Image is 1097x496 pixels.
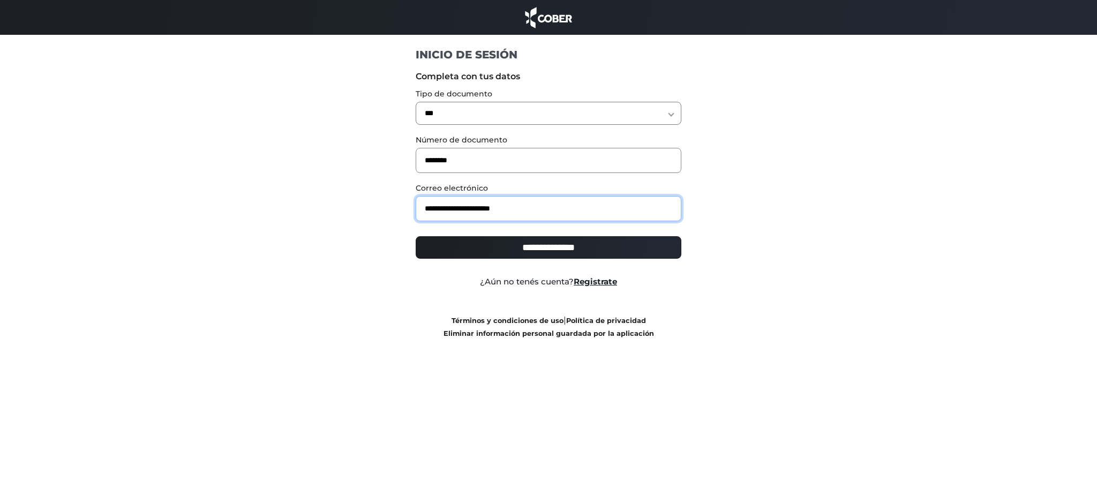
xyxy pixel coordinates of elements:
[574,276,617,287] a: Registrate
[444,329,654,337] a: Eliminar información personal guardada por la aplicación
[566,317,646,325] a: Política de privacidad
[416,183,682,194] label: Correo electrónico
[416,70,682,83] label: Completa con tus datos
[416,88,682,100] label: Tipo de documento
[522,5,575,29] img: cober_marca.png
[452,317,563,325] a: Términos y condiciones de uso
[408,314,690,340] div: |
[408,276,690,288] div: ¿Aún no tenés cuenta?
[416,134,682,146] label: Número de documento
[416,48,682,62] h1: INICIO DE SESIÓN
